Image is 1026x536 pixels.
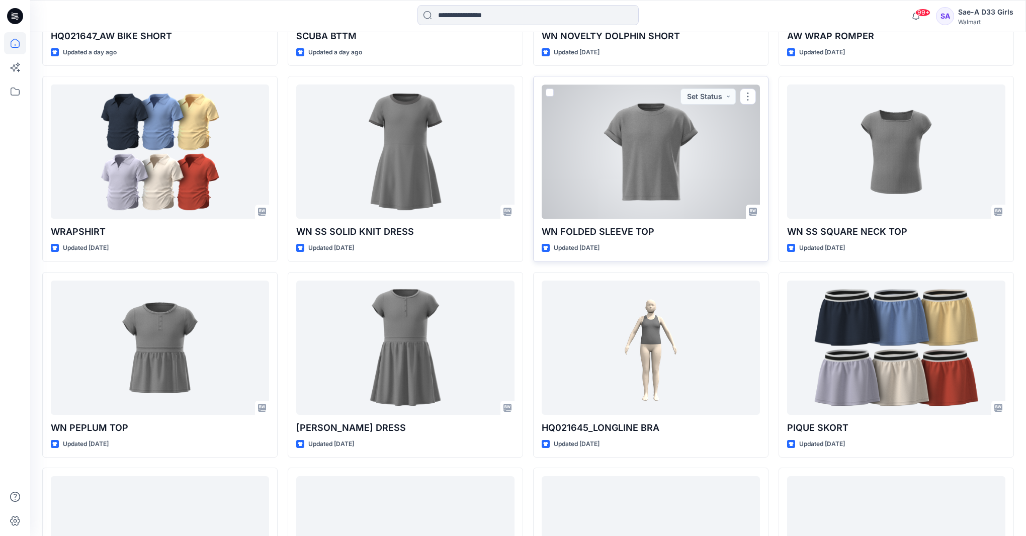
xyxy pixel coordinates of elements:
[308,47,362,58] p: Updated a day ago
[296,225,515,239] p: WN SS SOLID KNIT DRESS
[915,9,930,17] span: 99+
[63,47,117,58] p: Updated a day ago
[554,439,600,450] p: Updated [DATE]
[787,84,1005,219] a: WN SS SQUARE NECK TOP
[296,84,515,219] a: WN SS SOLID KNIT DRESS
[51,421,269,435] p: WN PEPLUM TOP
[542,84,760,219] a: WN FOLDED SLEEVE TOP
[787,29,1005,43] p: AW WRAP ROMPER
[958,18,1013,26] div: Walmart
[63,243,109,253] p: Updated [DATE]
[542,281,760,415] a: HQ021645_LONGLINE BRA
[799,243,845,253] p: Updated [DATE]
[308,439,354,450] p: Updated [DATE]
[936,7,954,25] div: SA
[296,421,515,435] p: [PERSON_NAME] DRESS
[787,225,1005,239] p: WN SS SQUARE NECK TOP
[554,47,600,58] p: Updated [DATE]
[308,243,354,253] p: Updated [DATE]
[63,439,109,450] p: Updated [DATE]
[51,225,269,239] p: WRAPSHIRT
[542,29,760,43] p: WN NOVELTY DOLPHIN SHORT
[542,421,760,435] p: HQ021645_LONGLINE BRA
[51,281,269,415] a: WN PEPLUM TOP
[542,225,760,239] p: WN FOLDED SLEEVE TOP
[296,29,515,43] p: SCUBA BTTM
[799,47,845,58] p: Updated [DATE]
[51,84,269,219] a: WRAPSHIRT
[296,281,515,415] a: WN HENLEY DRESS
[799,439,845,450] p: Updated [DATE]
[787,281,1005,415] a: PIQUE SKORT
[554,243,600,253] p: Updated [DATE]
[51,29,269,43] p: HQ021647_AW BIKE SHORT
[787,421,1005,435] p: PIQUE SKORT
[958,6,1013,18] div: Sae-A D33 Girls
